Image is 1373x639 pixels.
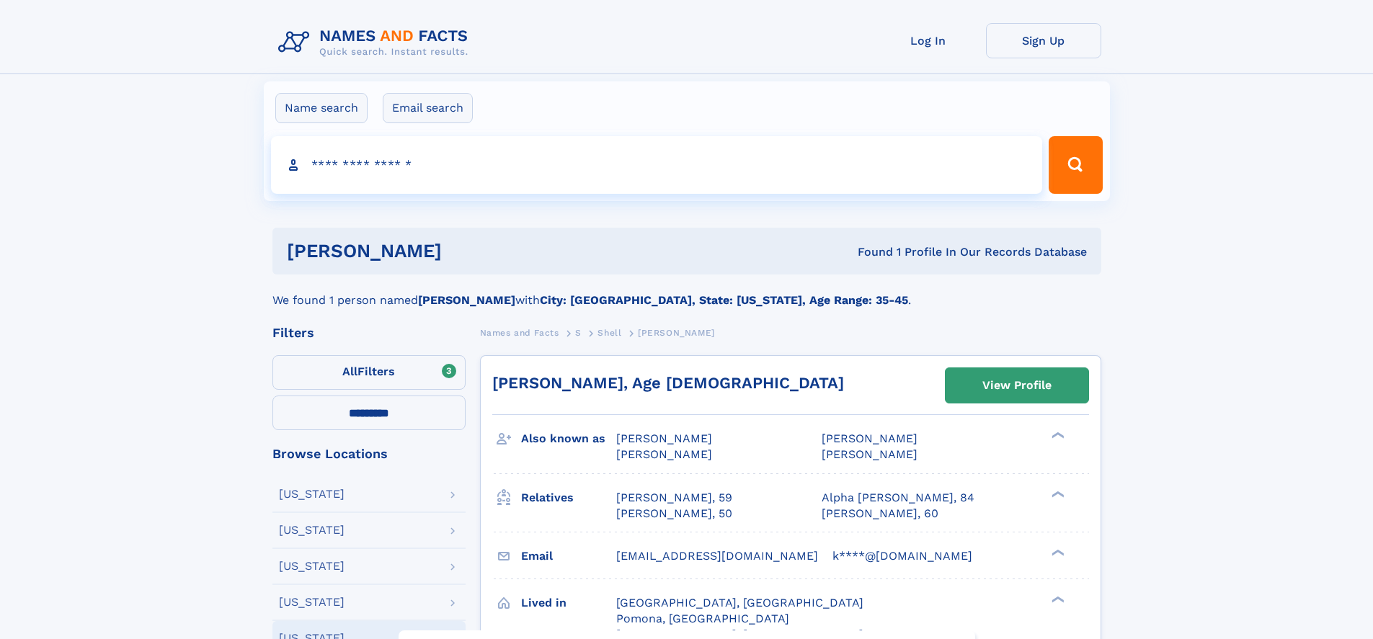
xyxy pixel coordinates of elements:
[871,23,986,58] a: Log In
[271,136,1043,194] input: search input
[418,293,515,307] b: [PERSON_NAME]
[822,506,938,522] a: [PERSON_NAME], 60
[616,432,712,445] span: [PERSON_NAME]
[287,242,650,260] h1: [PERSON_NAME]
[279,560,345,572] div: [US_STATE]
[946,368,1088,403] a: View Profile
[540,293,908,307] b: City: [GEOGRAPHIC_DATA], State: [US_STATE], Age Range: 35-45
[616,596,863,609] span: [GEOGRAPHIC_DATA], [GEOGRAPHIC_DATA]
[342,365,357,378] span: All
[279,524,345,536] div: [US_STATE]
[616,447,712,461] span: [PERSON_NAME]
[822,447,917,461] span: [PERSON_NAME]
[279,488,345,500] div: [US_STATE]
[1048,548,1065,557] div: ❯
[480,323,559,341] a: Names and Facts
[272,447,466,460] div: Browse Locations
[616,490,732,506] a: [PERSON_NAME], 59
[1048,594,1065,604] div: ❯
[986,23,1101,58] a: Sign Up
[272,274,1101,309] div: We found 1 person named with .
[616,612,789,625] span: Pomona, [GEOGRAPHIC_DATA]
[383,93,473,123] label: Email search
[521,591,616,615] h3: Lived in
[272,23,480,62] img: Logo Names and Facts
[575,328,582,338] span: S
[597,328,621,338] span: Shell
[638,328,715,338] span: [PERSON_NAME]
[1049,136,1102,194] button: Search Button
[521,486,616,510] h3: Relatives
[822,432,917,445] span: [PERSON_NAME]
[575,323,582,341] a: S
[982,369,1052,402] div: View Profile
[597,323,621,341] a: Shell
[1048,431,1065,440] div: ❯
[521,544,616,568] h3: Email
[649,244,1087,260] div: Found 1 Profile In Our Records Database
[275,93,368,123] label: Name search
[616,506,732,522] a: [PERSON_NAME], 50
[272,355,466,390] label: Filters
[279,596,345,608] div: [US_STATE]
[492,374,844,392] a: [PERSON_NAME], Age [DEMOGRAPHIC_DATA]
[272,326,466,339] div: Filters
[521,426,616,451] h3: Also known as
[616,549,818,563] span: [EMAIL_ADDRESS][DOMAIN_NAME]
[1048,489,1065,499] div: ❯
[822,490,974,506] a: Alpha [PERSON_NAME], 84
